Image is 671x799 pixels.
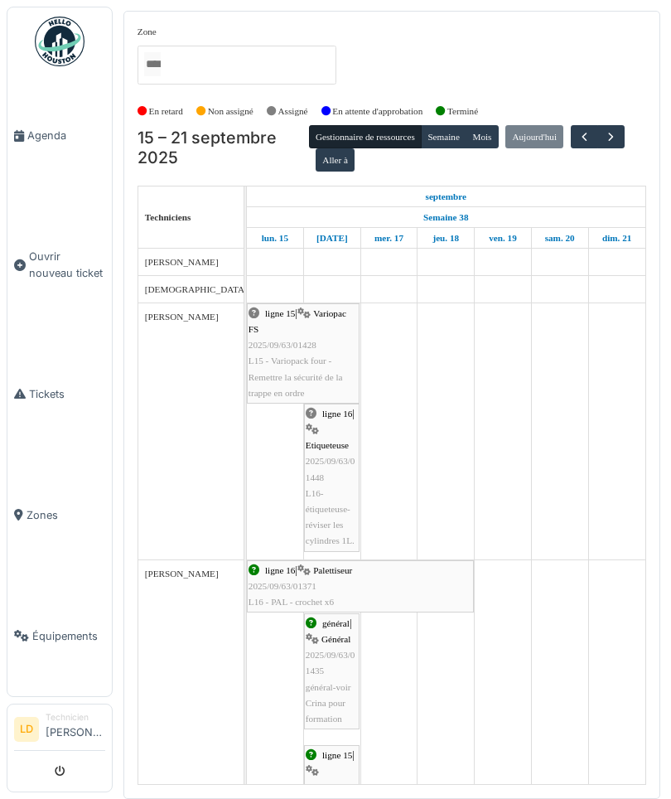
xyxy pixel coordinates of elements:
label: En retard [149,104,183,119]
span: 2025/09/63/01448 [306,456,355,482]
span: L16 - PAL - crochet x6 [249,597,334,607]
li: [PERSON_NAME] [46,711,105,747]
a: Équipements [7,575,112,696]
span: ligne 15 [265,308,295,318]
span: ligne 16 [265,565,295,575]
button: Gestionnaire de ressources [309,125,422,148]
a: 15 septembre 2025 [422,186,471,207]
span: Palettiseur [313,565,352,575]
a: Ouvrir nouveau ticket [7,196,112,333]
a: 19 septembre 2025 [485,228,521,249]
span: Variopac FS [249,308,346,334]
a: LD Technicien[PERSON_NAME] [14,711,105,751]
button: Aujourd'hui [505,125,563,148]
a: 18 septembre 2025 [428,228,463,249]
span: Général [321,634,350,644]
div: | [306,406,358,550]
span: Etiqueteuse [306,782,349,792]
a: 16 septembre 2025 [312,228,352,249]
label: Assigné [278,104,308,119]
button: Précédent [571,125,598,149]
a: Tickets [7,333,112,454]
label: Non assigné [208,104,253,119]
span: L15 - Variopack four - Remettre la sécurité de la trappe en ordre [249,356,343,397]
a: 17 septembre 2025 [370,228,408,249]
div: Technicien [46,711,105,724]
span: Ouvrir nouveau ticket [29,249,105,280]
label: En attente d'approbation [332,104,422,119]
span: 2025/09/63/01428 [249,340,316,350]
span: ligne 16 [322,409,352,419]
span: Techniciens [145,212,191,222]
span: Tickets [29,386,105,402]
span: [PERSON_NAME] [145,257,219,267]
span: 2025/09/63/01371 [249,581,316,591]
span: général-voir Crina pour formation [306,682,351,724]
label: Terminé [447,104,478,119]
span: général [322,618,350,628]
span: [PERSON_NAME] [145,569,219,579]
a: Zones [7,454,112,575]
span: Zones [27,507,105,523]
span: 2025/09/63/01435 [306,650,355,676]
li: LD [14,717,39,742]
span: L16-étiqueteuse-réviser les cylindres 1L. [306,488,355,546]
span: [DEMOGRAPHIC_DATA][PERSON_NAME] [145,284,321,294]
a: 21 septembre 2025 [598,228,635,249]
span: [PERSON_NAME] [145,312,219,322]
span: ligne 15 [322,750,352,760]
a: Semaine 38 [419,207,472,228]
span: Équipements [32,628,105,644]
button: Aller à [316,148,355,172]
a: 20 septembre 2025 [541,228,579,249]
img: Badge_color-CXgf-gQk.svg [35,17,84,66]
h2: 15 – 21 septembre 2025 [138,128,309,167]
a: 15 septembre 2025 [258,228,292,249]
div: | [249,563,472,611]
a: Agenda [7,75,112,196]
button: Semaine [421,125,466,148]
span: Agenda [27,128,105,143]
div: | [249,306,358,401]
input: Tous [144,52,161,76]
label: Zone [138,25,157,39]
button: Suivant [597,125,625,149]
div: | [306,616,358,727]
button: Mois [466,125,499,148]
span: Etiqueteuse [306,440,349,450]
